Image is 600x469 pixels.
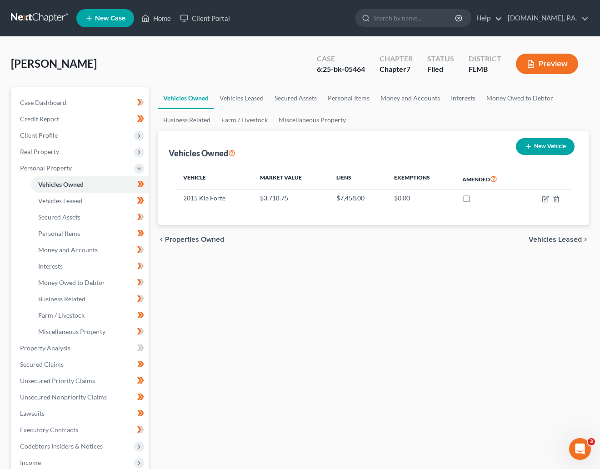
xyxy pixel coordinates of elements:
a: Secured Assets [31,209,149,225]
a: Credit Report [13,111,149,127]
button: Preview [516,54,578,74]
span: 3 [588,438,595,445]
th: Liens [329,169,387,190]
span: Lawsuits [20,409,45,417]
span: Real Property [20,148,59,155]
th: Exemptions [387,169,455,190]
iframe: Intercom live chat [569,438,591,460]
a: Interests [31,258,149,274]
a: Money and Accounts [375,87,445,109]
a: Farm / Livestock [216,109,273,131]
div: 6:25-bk-05464 [317,64,365,75]
a: Secured Claims [13,356,149,373]
span: Properties Owned [165,236,224,243]
td: $0.00 [387,190,455,207]
span: Executory Contracts [20,426,78,434]
a: Property Analysis [13,340,149,356]
a: Business Related [31,291,149,307]
div: FLMB [469,64,501,75]
span: Vehicles Owned [38,180,84,188]
a: Business Related [158,109,216,131]
span: Farm / Livestock [38,311,85,319]
div: Vehicles Owned [169,148,235,159]
i: chevron_left [158,236,165,243]
span: Credit Report [20,115,59,123]
span: Property Analysis [20,344,70,352]
span: Vehicles Leased [38,197,82,205]
span: Money and Accounts [38,246,98,254]
span: Miscellaneous Property [38,328,105,335]
a: Vehicles Leased [31,193,149,209]
span: New Case [95,15,125,22]
span: Business Related [38,295,85,303]
a: Vehicles Owned [31,176,149,193]
button: Vehicles Leased chevron_right [529,236,589,243]
a: Miscellaneous Property [31,324,149,340]
a: Lawsuits [13,405,149,422]
td: 2015 Kia Forte [176,190,253,207]
a: Unsecured Nonpriority Claims [13,389,149,405]
a: Interests [445,87,481,109]
button: chevron_left Properties Owned [158,236,224,243]
span: Vehicles Leased [529,236,582,243]
a: Money Owed to Debtor [31,274,149,291]
div: Case [317,54,365,64]
i: chevron_right [582,236,589,243]
a: Executory Contracts [13,422,149,438]
td: $7,458.00 [329,190,387,207]
a: Money and Accounts [31,242,149,258]
td: $3,718.75 [253,190,329,207]
span: Personal Items [38,230,80,237]
div: Filed [427,64,454,75]
a: Unsecured Priority Claims [13,373,149,389]
a: Client Portal [175,10,235,26]
a: Miscellaneous Property [273,109,351,131]
a: Secured Assets [269,87,322,109]
span: Interests [38,262,63,270]
div: Status [427,54,454,64]
th: Vehicle [176,169,253,190]
button: New Vehicle [516,138,575,155]
span: Case Dashboard [20,99,66,106]
span: [PERSON_NAME] [11,57,97,70]
span: Unsecured Priority Claims [20,377,95,384]
div: Chapter [380,64,413,75]
span: Money Owed to Debtor [38,279,105,286]
span: Codebtors Insiders & Notices [20,442,103,450]
a: Vehicles Leased [214,87,269,109]
span: Income [20,459,41,466]
span: Secured Assets [38,213,80,221]
span: Secured Claims [20,360,64,368]
a: Help [472,10,502,26]
span: Personal Property [20,164,72,172]
a: Vehicles Owned [158,87,214,109]
div: Chapter [380,54,413,64]
th: Amended [455,169,522,190]
span: Client Profile [20,131,58,139]
th: Market Value [253,169,329,190]
input: Search by name... [373,10,456,26]
span: Unsecured Nonpriority Claims [20,393,107,401]
span: 7 [406,65,410,73]
a: Home [137,10,175,26]
a: Farm / Livestock [31,307,149,324]
a: Money Owed to Debtor [481,87,559,109]
a: Case Dashboard [13,95,149,111]
a: Personal Items [31,225,149,242]
a: Personal Items [322,87,375,109]
a: [DOMAIN_NAME], P.A. [503,10,589,26]
div: District [469,54,501,64]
